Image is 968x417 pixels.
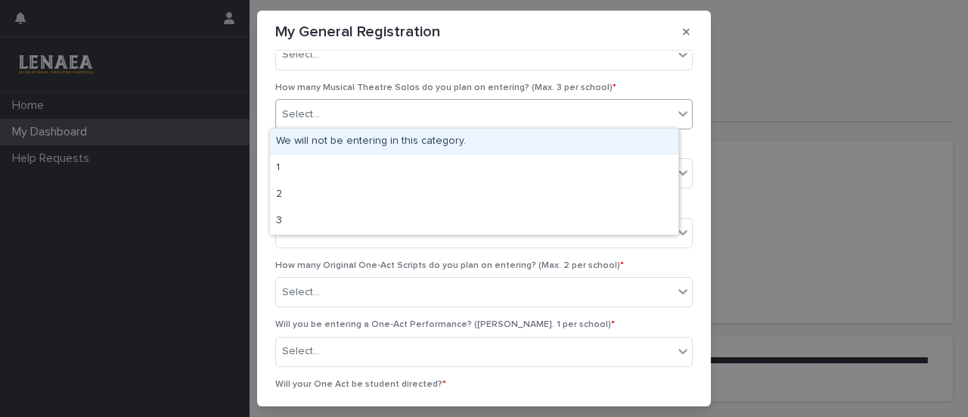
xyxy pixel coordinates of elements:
[270,155,678,182] div: 1
[270,182,678,208] div: 2
[270,208,678,235] div: 3
[282,47,320,63] div: Select...
[275,83,616,92] span: How many Musical Theatre Solos do you plan on entering? (Max. 3 per school)
[275,23,440,41] p: My General Registration
[282,285,320,300] div: Select...
[270,129,678,155] div: We will not be entering in this category.
[282,344,320,359] div: Select...
[275,320,615,329] span: Will you be entering a One-Act Performance? ([PERSON_NAME]. 1 per school)
[275,261,624,270] span: How many Original One-Act Scripts do you plan on entering? (Max. 2 per school)
[275,380,446,389] span: Will your One Act be student directed?
[282,107,320,123] div: Select...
